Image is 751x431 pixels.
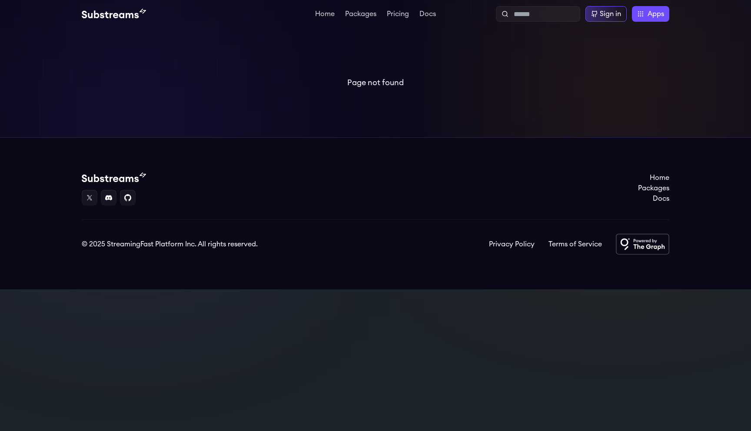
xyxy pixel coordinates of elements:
a: Docs [638,193,669,204]
img: Powered by The Graph [616,234,669,255]
img: Substream's logo [82,172,146,183]
img: Substream's logo [82,9,146,19]
a: Packages [343,10,378,19]
a: Privacy Policy [489,239,535,249]
a: Sign in [585,6,627,22]
a: Home [313,10,336,19]
span: Apps [648,9,664,19]
p: Page not found [347,76,404,89]
div: Sign in [600,9,621,19]
a: Terms of Service [548,239,602,249]
a: Docs [418,10,438,19]
a: Pricing [385,10,411,19]
a: Packages [638,183,669,193]
div: © 2025 StreamingFast Platform Inc. All rights reserved. [82,239,258,249]
a: Home [638,172,669,183]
